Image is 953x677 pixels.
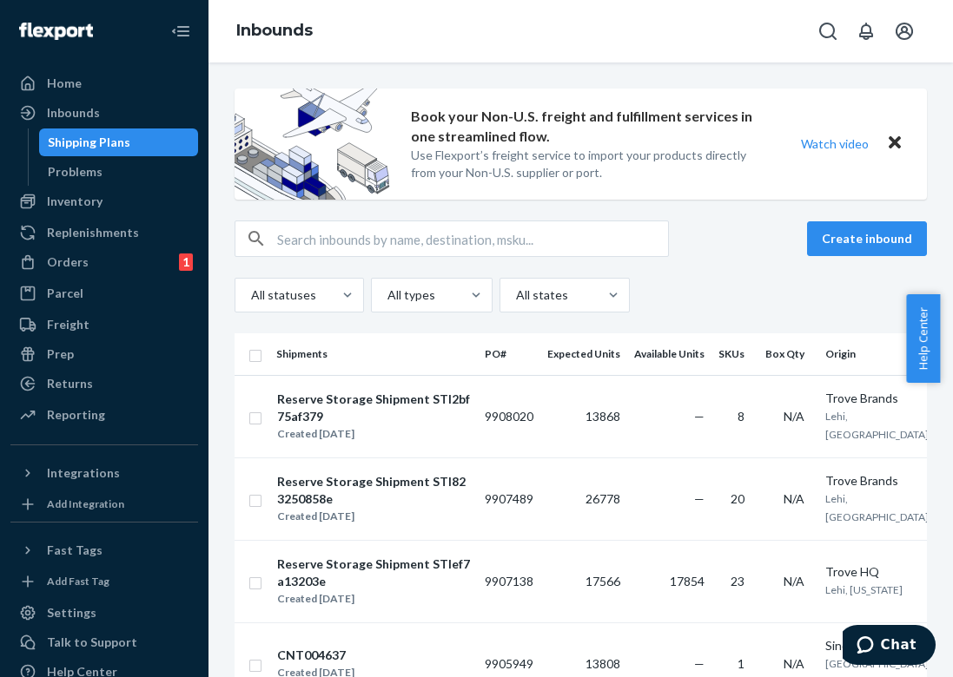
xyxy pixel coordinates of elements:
th: Origin [818,333,938,375]
span: 20 [731,491,745,506]
td: 9907138 [478,540,540,622]
span: N/A [784,574,804,588]
th: Shipments [269,333,478,375]
div: Home [47,75,82,92]
div: Created [DATE] [277,590,470,608]
div: Settings [47,604,96,621]
button: Create inbound [807,221,927,256]
div: Sinoglass [825,637,931,654]
input: All types [386,286,387,304]
iframe: Opens a widget where you can chat to one of our agents [843,625,936,668]
span: 1 [738,656,745,671]
span: — [694,656,705,671]
div: Shipping Plans [48,134,130,151]
div: Talk to Support [47,634,137,651]
button: Fast Tags [10,536,198,564]
button: Talk to Support [10,628,198,656]
span: 17566 [586,574,620,588]
div: Reserve Storage Shipment STI823250858e [277,473,470,508]
div: 1 [179,253,193,271]
div: Orders [47,253,89,271]
span: N/A [784,656,804,671]
span: 8 [738,409,745,424]
div: Created [DATE] [277,425,470,443]
a: Prep [10,340,198,368]
a: Reporting [10,401,198,429]
div: Replenishments [47,224,139,241]
a: Inbounds [10,99,198,127]
th: PO# [478,333,540,375]
input: All states [514,286,516,304]
div: Add Fast Tag [47,574,109,588]
div: Reserve Storage Shipment STIef7a13203e [277,555,470,590]
a: Orders1 [10,248,198,276]
button: Help Center [906,294,940,383]
a: Inbounds [236,21,313,40]
a: Shipping Plans [39,128,199,156]
div: Reporting [47,406,105,424]
input: All statuses [249,286,251,304]
div: Prep [47,345,74,363]
th: Box Qty [758,333,818,375]
div: Integrations [47,464,120,482]
button: Open account menu [887,14,922,49]
td: 9907489 [478,457,540,540]
div: Trove Brands [825,472,931,490]
button: Close Navigation [163,14,198,49]
th: SKUs [711,333,758,375]
span: 13808 [586,656,620,671]
div: Returns [47,375,93,392]
input: Search inbounds by name, destination, msku... [277,221,668,256]
a: Settings [10,599,198,627]
div: Fast Tags [47,542,103,559]
button: Watch video [790,131,880,156]
span: Lehi, [GEOGRAPHIC_DATA] [825,492,929,523]
a: Problems [39,158,199,186]
span: Lehi, [US_STATE] [825,583,903,596]
div: Created [DATE] [277,508,470,525]
div: Add Integration [47,496,124,511]
button: Open notifications [849,14,884,49]
span: 17854 [670,574,705,588]
img: Flexport logo [19,23,93,40]
div: Trove HQ [825,563,931,581]
p: Use Flexport’s freight service to import your products directly from your Non-U.S. supplier or port. [411,147,769,181]
td: 9908020 [478,375,540,457]
a: Add Fast Tag [10,571,198,592]
a: Add Integration [10,494,198,515]
button: Close [884,131,906,156]
span: 13868 [586,409,620,424]
span: N/A [784,491,804,506]
a: Inventory [10,187,198,215]
span: N/A [784,409,804,424]
div: Reserve Storage Shipment STI2bf75af379 [277,391,470,425]
th: Available Units [627,333,711,375]
div: Freight [47,316,89,333]
a: Replenishments [10,219,198,246]
a: Freight [10,311,198,338]
th: Expected Units [540,333,627,375]
span: — [694,491,705,506]
button: Open Search Box [811,14,845,49]
span: Lehi, [GEOGRAPHIC_DATA] [825,410,929,441]
a: Returns [10,370,198,398]
button: Integrations [10,459,198,487]
div: CNT004637 [277,647,354,664]
div: Problems [48,163,103,181]
span: — [694,409,705,424]
div: Parcel [47,285,83,302]
span: 23 [731,574,745,588]
div: Inbounds [47,104,100,122]
ol: breadcrumbs [222,6,327,56]
div: Trove Brands [825,390,931,407]
div: Inventory [47,193,103,210]
span: 26778 [586,491,620,506]
p: Book your Non-U.S. freight and fulfillment services in one streamlined flow. [411,107,769,147]
a: Parcel [10,279,198,307]
a: Home [10,69,198,97]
